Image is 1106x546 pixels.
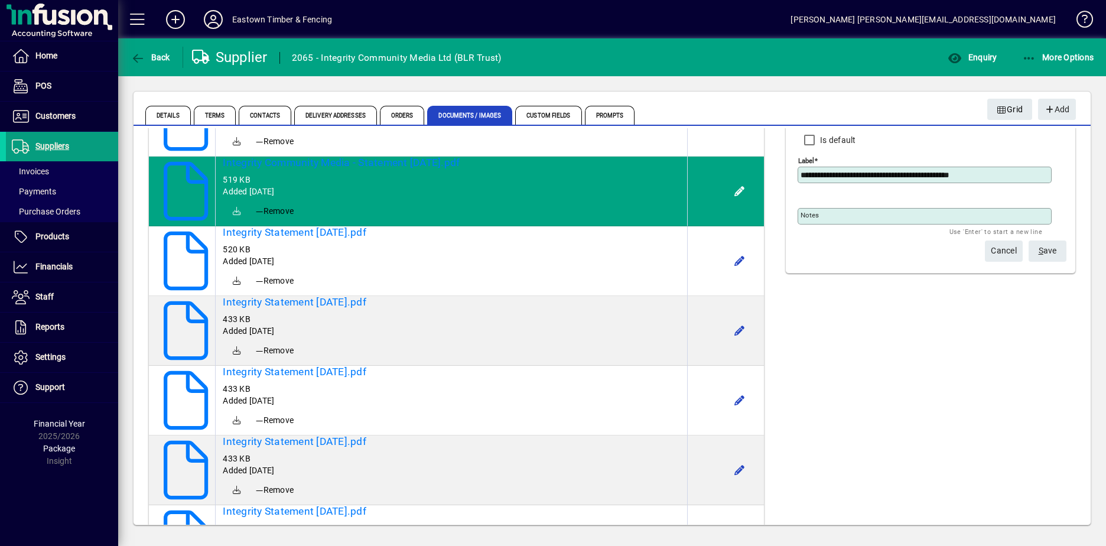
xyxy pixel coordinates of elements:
[251,340,298,361] button: Remove
[223,366,680,378] a: Integrity Statement [DATE].pdf
[251,479,298,500] button: Remove
[223,296,680,308] a: Integrity Statement [DATE].pdf
[223,128,251,156] a: Download
[6,252,118,282] a: Financials
[427,106,512,125] span: Documents / Images
[43,444,75,453] span: Package
[223,435,680,448] a: Integrity Statement [DATE].pdf
[223,383,680,395] div: 433 KB
[798,157,814,165] mat-label: Label
[223,197,251,226] a: Download
[6,201,118,222] a: Purchase Orders
[6,102,118,131] a: Customers
[991,241,1017,261] span: Cancel
[380,106,425,125] span: Orders
[223,522,680,534] div: 433 KB
[223,186,680,197] div: Added [DATE]
[801,211,819,219] mat-label: Notes
[6,373,118,402] a: Support
[1039,246,1043,255] span: S
[6,161,118,181] a: Invoices
[1044,100,1069,119] span: Add
[35,232,69,241] span: Products
[131,53,170,62] span: Back
[223,407,251,435] a: Download
[12,207,80,216] span: Purchase Orders
[948,53,997,62] span: Enquiry
[1038,99,1076,120] button: Add
[256,135,294,147] span: Remove
[223,243,680,255] div: 520 KB
[251,200,298,222] button: Remove
[12,187,56,196] span: Payments
[256,205,294,217] span: Remove
[194,9,232,30] button: Profile
[251,131,298,152] button: Remove
[12,167,49,176] span: Invoices
[6,71,118,101] a: POS
[223,267,251,295] a: Download
[145,106,191,125] span: Details
[818,134,856,146] label: Is default
[35,81,51,90] span: POS
[223,255,680,267] div: Added [DATE]
[256,275,294,287] span: Remove
[223,505,680,518] a: Integrity Statement [DATE].pdf
[35,292,54,301] span: Staff
[35,322,64,331] span: Reports
[35,51,57,60] span: Home
[35,111,76,121] span: Customers
[223,226,680,239] a: Integrity Statement [DATE].pdf
[6,181,118,201] a: Payments
[987,99,1033,120] button: Grid
[1029,240,1066,262] button: Save
[1022,53,1094,62] span: More Options
[1068,2,1091,41] a: Knowledge Base
[294,106,377,125] span: Delivery Addresses
[256,484,294,496] span: Remove
[223,325,680,337] div: Added [DATE]
[292,48,502,67] div: 2065 - Integrity Community Media Ltd (BLR Trust)
[985,240,1023,262] button: Cancel
[251,409,298,431] button: Remove
[585,106,635,125] span: Prompts
[35,382,65,392] span: Support
[997,100,1023,119] span: Grid
[6,282,118,312] a: Staff
[223,395,680,407] div: Added [DATE]
[192,48,268,67] div: Supplier
[949,225,1042,238] mat-hint: Use 'Enter' to start a new line
[223,174,680,186] div: 519 KB
[945,47,1000,68] button: Enquiry
[118,47,183,68] app-page-header-button: Back
[791,10,1056,29] div: [PERSON_NAME] [PERSON_NAME][EMAIL_ADDRESS][DOMAIN_NAME]
[157,9,194,30] button: Add
[128,47,173,68] button: Back
[6,41,118,71] a: Home
[1039,241,1057,261] span: ave
[223,464,680,476] div: Added [DATE]
[35,352,66,362] span: Settings
[6,313,118,342] a: Reports
[35,141,69,151] span: Suppliers
[223,157,680,169] a: Integrity Community Media - Statement [DATE].pdf
[34,419,85,428] span: Financial Year
[1019,47,1097,68] button: More Options
[6,222,118,252] a: Products
[223,476,251,505] a: Download
[6,343,118,372] a: Settings
[256,414,294,426] span: Remove
[256,344,294,356] span: Remove
[35,262,73,271] span: Financials
[223,313,680,325] div: 433 KB
[232,10,332,29] div: Eastown Timber & Fencing
[515,106,581,125] span: Custom Fields
[194,106,236,125] span: Terms
[223,337,251,365] a: Download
